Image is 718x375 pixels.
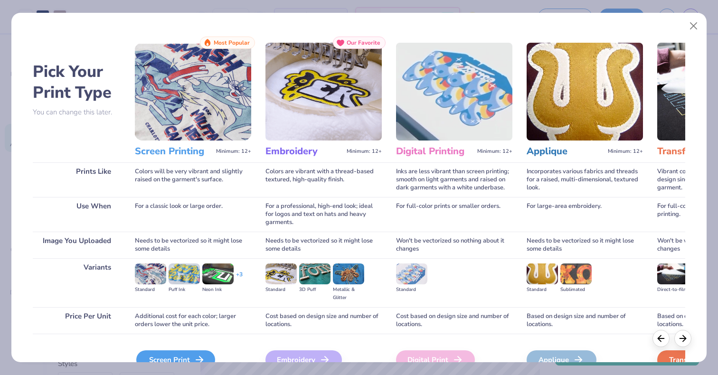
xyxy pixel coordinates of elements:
[527,43,643,141] img: Applique
[527,197,643,232] div: For large-area embroidery.
[396,286,427,294] div: Standard
[657,286,689,294] div: Direct-to-film
[33,197,121,232] div: Use When
[347,148,382,155] span: Minimum: 12+
[169,286,200,294] div: Puff Ink
[396,197,512,232] div: For full-color prints or smaller orders.
[135,197,251,232] div: For a classic look or large order.
[527,307,643,334] div: Based on design size and number of locations.
[135,43,251,141] img: Screen Printing
[396,162,512,197] div: Inks are less vibrant than screen printing; smooth on light garments and raised on dark garments ...
[396,145,473,158] h3: Digital Printing
[236,271,243,287] div: + 3
[169,263,200,284] img: Puff Ink
[33,162,121,197] div: Prints Like
[265,162,382,197] div: Colors are vibrant with a thread-based textured, high-quality finish.
[136,350,215,369] div: Screen Print
[396,232,512,258] div: Won't be vectorized so nothing about it changes
[265,145,343,158] h3: Embroidery
[135,145,212,158] h3: Screen Printing
[560,263,592,284] img: Sublimated
[657,263,689,284] img: Direct-to-film
[33,61,121,103] h2: Pick Your Print Type
[527,232,643,258] div: Needs to be vectorized so it might lose some details
[202,263,234,284] img: Neon Ink
[396,43,512,141] img: Digital Printing
[135,232,251,258] div: Needs to be vectorized so it might lose some details
[333,263,364,284] img: Metallic & Glitter
[33,232,121,258] div: Image You Uploaded
[608,148,643,155] span: Minimum: 12+
[265,350,342,369] div: Embroidery
[527,145,604,158] h3: Applique
[333,286,364,302] div: Metallic & Glitter
[214,39,250,46] span: Most Popular
[216,148,251,155] span: Minimum: 12+
[477,148,512,155] span: Minimum: 12+
[202,286,234,294] div: Neon Ink
[527,286,558,294] div: Standard
[33,258,121,307] div: Variants
[685,17,703,35] button: Close
[527,162,643,197] div: Incorporates various fabrics and threads for a raised, multi-dimensional, textured look.
[265,43,382,141] img: Embroidery
[527,263,558,284] img: Standard
[347,39,380,46] span: Our Favorite
[135,307,251,334] div: Additional cost for each color; larger orders lower the unit price.
[265,263,297,284] img: Standard
[135,162,251,197] div: Colors will be very vibrant and slightly raised on the garment's surface.
[299,263,331,284] img: 3D Puff
[135,286,166,294] div: Standard
[265,286,297,294] div: Standard
[396,350,475,369] div: Digital Print
[527,350,596,369] div: Applique
[396,263,427,284] img: Standard
[265,232,382,258] div: Needs to be vectorized so it might lose some details
[560,286,592,294] div: Sublimated
[135,263,166,284] img: Standard
[265,307,382,334] div: Cost based on design size and number of locations.
[33,307,121,334] div: Price Per Unit
[33,108,121,116] p: You can change this later.
[396,307,512,334] div: Cost based on design size and number of locations.
[299,286,331,294] div: 3D Puff
[265,197,382,232] div: For a professional, high-end look; ideal for logos and text on hats and heavy garments.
